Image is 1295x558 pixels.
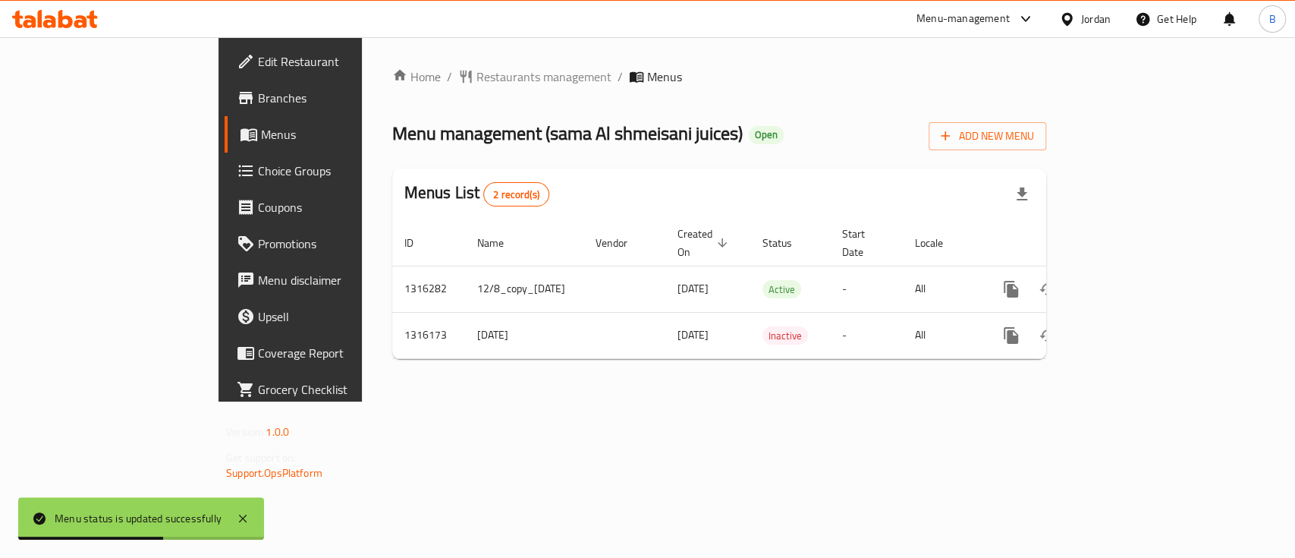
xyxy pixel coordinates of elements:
button: more [993,317,1029,354]
span: Promotions [258,235,423,253]
li: / [447,68,452,86]
span: Name [477,234,523,252]
div: Menu-management [916,10,1010,28]
span: Restaurants management [476,68,611,86]
span: Open [749,128,784,141]
span: Menus [261,125,423,143]
span: Branches [258,89,423,107]
td: All [903,312,981,358]
a: Grocery Checklist [225,371,435,408]
span: Created On [677,225,732,261]
span: Menu management ( sama Al shmeisani juices ) [392,116,743,150]
div: Jordan [1081,11,1111,27]
td: [DATE] [465,312,583,358]
th: Actions [981,220,1151,266]
span: Choice Groups [258,162,423,180]
div: Menu status is updated successfully [55,510,222,527]
span: ID [404,234,433,252]
span: Start Date [842,225,885,261]
span: Get support on: [226,448,296,468]
a: Choice Groups [225,153,435,189]
span: [DATE] [677,279,709,298]
a: Branches [225,80,435,116]
a: Promotions [225,225,435,262]
span: Add New Menu [941,127,1034,146]
span: Menus [647,68,682,86]
a: Edit Restaurant [225,43,435,80]
td: 12/8_copy_[DATE] [465,266,583,312]
span: Version: [226,422,263,442]
a: Coverage Report [225,335,435,371]
span: B [1268,11,1275,27]
nav: breadcrumb [392,68,1046,86]
span: Locale [915,234,963,252]
span: [DATE] [677,325,709,345]
td: - [830,312,903,358]
h2: Menus List [404,181,549,206]
span: Status [762,234,812,252]
a: Restaurants management [458,68,611,86]
td: - [830,266,903,312]
span: Upsell [258,307,423,326]
a: Coupons [225,189,435,225]
div: Active [762,280,801,298]
button: Add New Menu [929,122,1046,150]
li: / [618,68,623,86]
td: All [903,266,981,312]
span: Edit Restaurant [258,52,423,71]
span: Vendor [596,234,647,252]
a: Menu disclaimer [225,262,435,298]
span: Inactive [762,327,808,345]
button: Change Status [1029,271,1066,307]
button: more [993,271,1029,307]
a: Support.OpsPlatform [226,463,322,483]
div: Inactive [762,326,808,345]
table: enhanced table [392,220,1151,359]
div: Total records count [483,182,549,206]
div: Export file [1004,176,1040,213]
span: Menu disclaimer [258,271,423,289]
span: Active [762,281,801,298]
span: 2 record(s) [484,188,548,202]
a: Upsell [225,298,435,335]
button: Change Status [1029,317,1066,354]
span: Coupons [258,198,423,216]
a: Menus [225,116,435,153]
span: Coverage Report [258,344,423,362]
span: Grocery Checklist [258,380,423,399]
span: 1.0.0 [266,422,289,442]
div: Open [749,126,784,144]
